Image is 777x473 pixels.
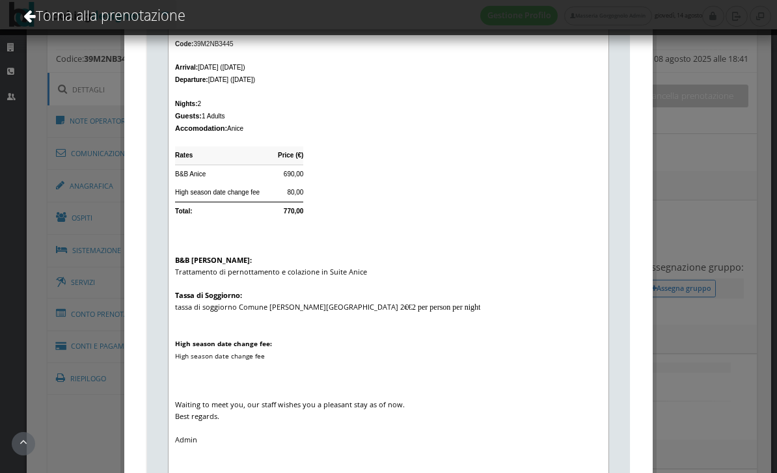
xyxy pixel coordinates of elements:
b: B&B [PERSON_NAME]: [175,255,252,265]
b: High season date change fee: [175,339,272,348]
span: Trattamento di pernottamento e colazione in Suite Anice [175,255,367,277]
td: 80,00 [278,183,303,202]
font: [DATE] ([DATE]) [175,64,245,71]
div: Waiting to meet you, our staff wishes you a pleasant stay as of now. [175,399,756,411]
span: €2 per person per night [408,303,480,312]
font: 2 [175,100,201,107]
span: Guests: [175,112,202,120]
b: Rates [175,152,193,159]
b: Price (€) [278,152,303,159]
td: B&B Anice [175,165,260,184]
b: Total: [175,208,192,215]
font: Anice [227,125,243,132]
font: 39M2NB3445 [175,40,234,47]
b: Code: [175,40,193,47]
span: High season date change fee [175,339,272,360]
td: High season date change fee [175,183,260,202]
span: tassa di soggiorno Comune [PERSON_NAME][GEOGRAPHIC_DATA] 2€ [175,290,408,312]
b: Arrival: [175,64,198,71]
span: Accomodation: [175,124,227,132]
div: Best regards. [175,411,756,422]
b: Departure: [175,76,208,83]
font: 1 Adults [202,113,225,120]
div: Admin [175,434,756,446]
font: [DATE] ([DATE]) [175,76,255,83]
b: 770,00 [284,208,304,215]
td: 690,00 [278,165,303,184]
b: Nights: [175,100,197,107]
b: Tassa di Soggiorno: [175,290,242,300]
